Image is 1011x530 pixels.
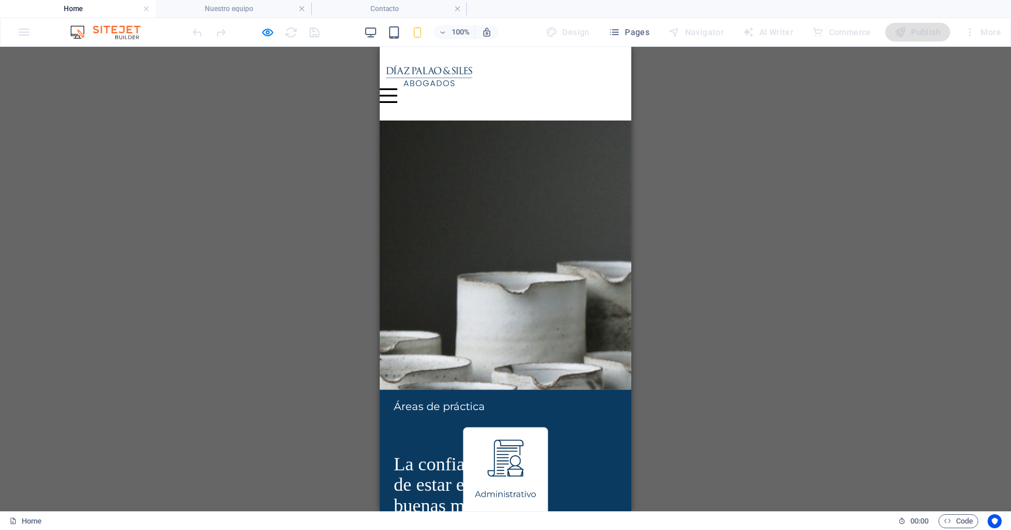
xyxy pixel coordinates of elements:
span: Áreas de práctica [14,353,105,366]
button: 100% [434,25,475,39]
h6: Session time [898,514,929,528]
span: 00 00 [910,514,929,528]
span: : [919,517,920,525]
i: On resize automatically adjust zoom level to fit chosen device. [482,27,492,37]
a: Click to cancel selection. Double-click to open Pages [9,514,42,528]
img: Editor Logo [67,25,155,39]
span: La confianza de estar en buenas manos [14,407,119,469]
button: Pages [604,23,654,42]
h4: Contacto [311,2,467,15]
span: Pages [608,26,649,38]
h4: Nuestro equipo [156,2,311,15]
span: Code [944,514,973,528]
div: Design (Ctrl+Alt+Y) [541,23,594,42]
h6: 100% [451,25,470,39]
button: Code [938,514,978,528]
button: Usercentrics [988,514,1002,528]
button: Click here to leave preview mode and continue editing [260,25,274,39]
